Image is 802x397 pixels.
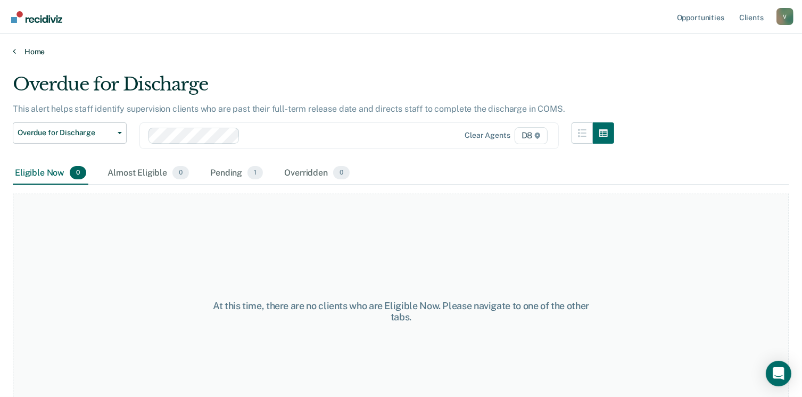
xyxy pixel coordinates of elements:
[776,8,793,25] button: Profile dropdown button
[13,104,565,114] p: This alert helps staff identify supervision clients who are past their full-term release date and...
[776,8,793,25] div: V
[11,11,62,23] img: Recidiviz
[13,122,127,144] button: Overdue for Discharge
[18,128,113,137] span: Overdue for Discharge
[207,300,595,323] div: At this time, there are no clients who are Eligible Now. Please navigate to one of the other tabs.
[172,166,189,180] span: 0
[247,166,263,180] span: 1
[282,162,352,185] div: Overridden0
[208,162,265,185] div: Pending1
[13,73,614,104] div: Overdue for Discharge
[13,162,88,185] div: Eligible Now0
[515,127,548,144] span: D8
[333,166,350,180] span: 0
[105,162,191,185] div: Almost Eligible0
[465,131,510,140] div: Clear agents
[766,361,791,386] div: Open Intercom Messenger
[70,166,86,180] span: 0
[13,47,789,56] a: Home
